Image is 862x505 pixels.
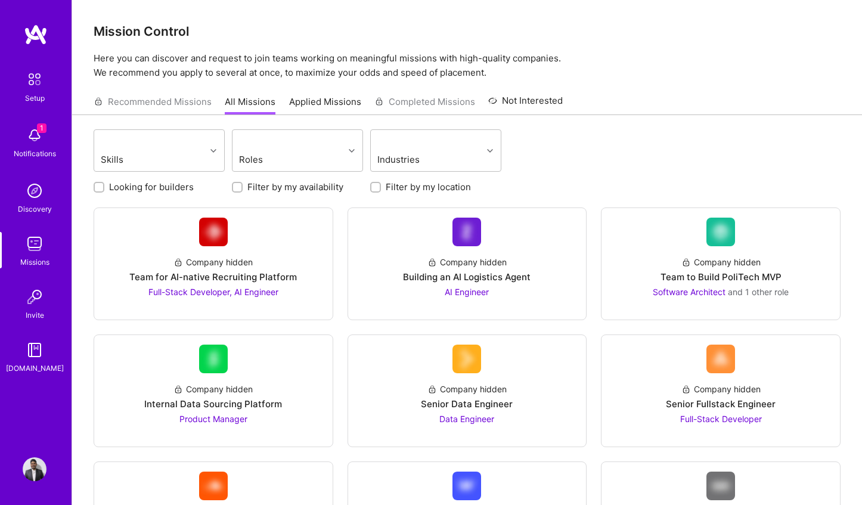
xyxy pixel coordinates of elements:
[706,472,735,500] img: Company Logo
[661,271,782,283] div: Team to Build PoliTech MVP
[25,92,45,104] div: Setup
[179,414,247,424] span: Product Manager
[23,179,46,203] img: discovery
[358,345,577,437] a: Company LogoCompany hiddenSenior Data EngineerData Engineer
[14,147,56,160] div: Notifications
[6,362,64,374] div: [DOMAIN_NAME]
[386,181,471,193] label: Filter by my location
[427,256,507,268] div: Company hidden
[653,287,725,297] span: Software Architect
[20,457,49,481] a: User Avatar
[349,148,355,154] i: icon Chevron
[680,414,762,424] span: Full-Stack Developer
[94,24,841,39] h3: Mission Control
[104,345,323,437] a: Company LogoCompany hiddenInternal Data Sourcing PlatformProduct Manager
[23,338,46,362] img: guide book
[23,457,46,481] img: User Avatar
[681,256,761,268] div: Company hidden
[439,414,494,424] span: Data Engineer
[104,218,323,310] a: Company LogoCompany hiddenTeam for AI-native Recruiting PlatformFull-Stack Developer, AI Engineer
[452,472,481,500] img: Company Logo
[94,51,841,80] p: Here you can discover and request to join teams working on meaningful missions with high-quality ...
[144,398,282,410] div: Internal Data Sourcing Platform
[445,287,489,297] span: AI Engineer
[666,398,776,410] div: Senior Fullstack Engineer
[427,383,507,395] div: Company hidden
[24,24,48,45] img: logo
[129,271,297,283] div: Team for AI-native Recruiting Platform
[199,218,228,246] img: Company Logo
[23,232,46,256] img: teamwork
[706,345,735,373] img: Company Logo
[109,181,194,193] label: Looking for builders
[611,218,830,310] a: Company LogoCompany hiddenTeam to Build PoliTech MVPSoftware Architect and 1 other role
[487,148,493,154] i: icon Chevron
[247,181,343,193] label: Filter by my availability
[728,287,789,297] span: and 1 other role
[173,383,253,395] div: Company hidden
[210,148,216,154] i: icon Chevron
[611,345,830,437] a: Company LogoCompany hiddenSenior Fullstack EngineerFull-Stack Developer
[374,151,451,168] div: Industries
[199,345,228,373] img: Company Logo
[20,256,49,268] div: Missions
[706,218,735,246] img: Company Logo
[199,472,228,500] img: Company Logo
[37,123,46,133] span: 1
[289,95,361,115] a: Applied Missions
[421,398,513,410] div: Senior Data Engineer
[98,151,165,168] div: Skills
[452,345,481,373] img: Company Logo
[452,218,481,246] img: Company Logo
[18,203,52,215] div: Discovery
[148,287,278,297] span: Full-Stack Developer, AI Engineer
[225,95,275,115] a: All Missions
[23,123,46,147] img: bell
[173,256,253,268] div: Company hidden
[26,309,44,321] div: Invite
[403,271,531,283] div: Building an AI Logistics Agent
[681,383,761,395] div: Company hidden
[488,94,563,115] a: Not Interested
[358,218,577,310] a: Company LogoCompany hiddenBuilding an AI Logistics AgentAI Engineer
[23,285,46,309] img: Invite
[236,151,303,168] div: Roles
[22,67,47,92] img: setup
